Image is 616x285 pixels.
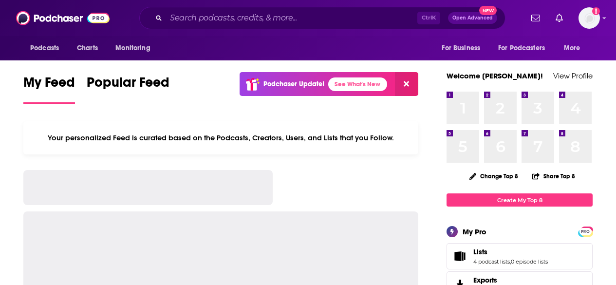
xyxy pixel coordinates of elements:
[435,39,492,57] button: open menu
[579,228,591,235] a: PRO
[579,228,591,235] span: PRO
[328,77,387,91] a: See What's New
[557,39,593,57] button: open menu
[23,121,418,154] div: Your personalized Feed is curated based on the Podcasts, Creators, Users, and Lists that you Follow.
[527,10,544,26] a: Show notifications dropdown
[77,41,98,55] span: Charts
[479,6,497,15] span: New
[473,276,497,285] span: Exports
[473,258,510,265] a: 4 podcast lists
[450,249,469,263] a: Lists
[417,12,440,24] span: Ctrl K
[452,16,493,20] span: Open Advanced
[447,193,593,207] a: Create My Top 8
[23,74,75,96] span: My Feed
[447,71,543,80] a: Welcome [PERSON_NAME]!
[87,74,169,96] span: Popular Feed
[71,39,104,57] a: Charts
[23,74,75,104] a: My Feed
[463,227,486,236] div: My Pro
[498,41,545,55] span: For Podcasters
[109,39,163,57] button: open menu
[442,41,480,55] span: For Business
[30,41,59,55] span: Podcasts
[23,39,72,57] button: open menu
[579,7,600,29] span: Logged in as james.parsons
[464,170,524,182] button: Change Top 8
[473,247,548,256] a: Lists
[447,243,593,269] span: Lists
[532,167,576,186] button: Share Top 8
[511,258,548,265] a: 0 episode lists
[263,80,324,88] p: Podchaser Update!
[553,71,593,80] a: View Profile
[139,7,505,29] div: Search podcasts, credits, & more...
[87,74,169,104] a: Popular Feed
[166,10,417,26] input: Search podcasts, credits, & more...
[579,7,600,29] img: User Profile
[564,41,580,55] span: More
[592,7,600,15] svg: Add a profile image
[552,10,567,26] a: Show notifications dropdown
[115,41,150,55] span: Monitoring
[448,12,497,24] button: Open AdvancedNew
[16,9,110,27] img: Podchaser - Follow, Share and Rate Podcasts
[473,247,487,256] span: Lists
[579,7,600,29] button: Show profile menu
[492,39,559,57] button: open menu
